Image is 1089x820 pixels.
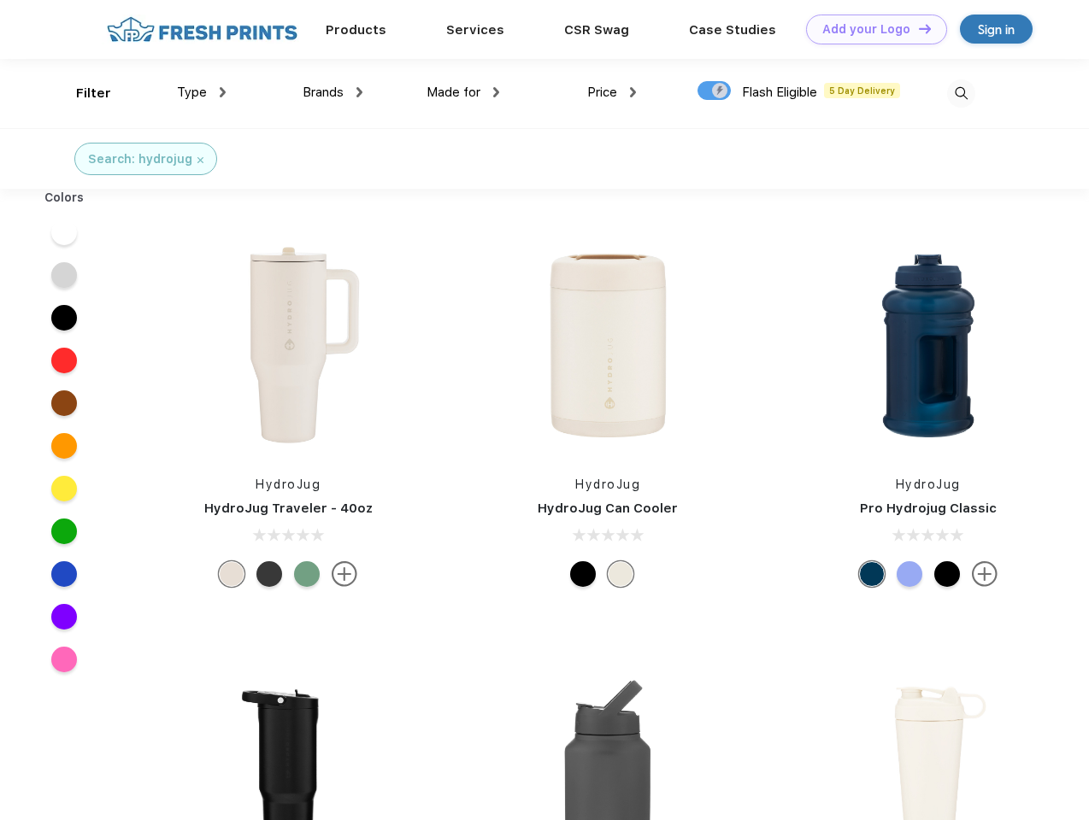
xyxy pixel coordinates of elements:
[960,15,1033,44] a: Sign in
[177,85,207,100] span: Type
[824,83,900,98] span: 5 Day Delivery
[919,24,931,33] img: DT
[256,477,321,491] a: HydroJug
[575,477,640,491] a: HydroJug
[947,79,975,108] img: desktop_search.svg
[978,20,1015,39] div: Sign in
[587,85,617,100] span: Price
[896,477,961,491] a: HydroJug
[934,561,960,587] div: Black
[32,189,97,207] div: Colors
[742,85,817,100] span: Flash Eligible
[220,87,226,97] img: dropdown.png
[303,85,344,100] span: Brands
[332,561,357,587] img: more.svg
[897,561,922,587] div: Hyper Blue
[822,22,910,37] div: Add your Logo
[174,231,402,459] img: func=resize&h=266
[204,501,373,516] a: HydroJug Traveler - 40oz
[256,561,282,587] div: Black
[538,501,678,516] a: HydroJug Can Cooler
[326,22,386,38] a: Products
[972,561,998,587] img: more.svg
[219,561,244,587] div: Cream
[88,150,192,168] div: Search: hydrojug
[608,561,633,587] div: Cream
[494,231,721,459] img: func=resize&h=266
[197,157,203,163] img: filter_cancel.svg
[859,561,885,587] div: Navy
[493,87,499,97] img: dropdown.png
[860,501,997,516] a: Pro Hydrojug Classic
[630,87,636,97] img: dropdown.png
[76,84,111,103] div: Filter
[570,561,596,587] div: Black
[102,15,303,44] img: fo%20logo%202.webp
[294,561,320,587] div: Sage
[356,87,362,97] img: dropdown.png
[427,85,480,100] span: Made for
[815,231,1042,459] img: func=resize&h=266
